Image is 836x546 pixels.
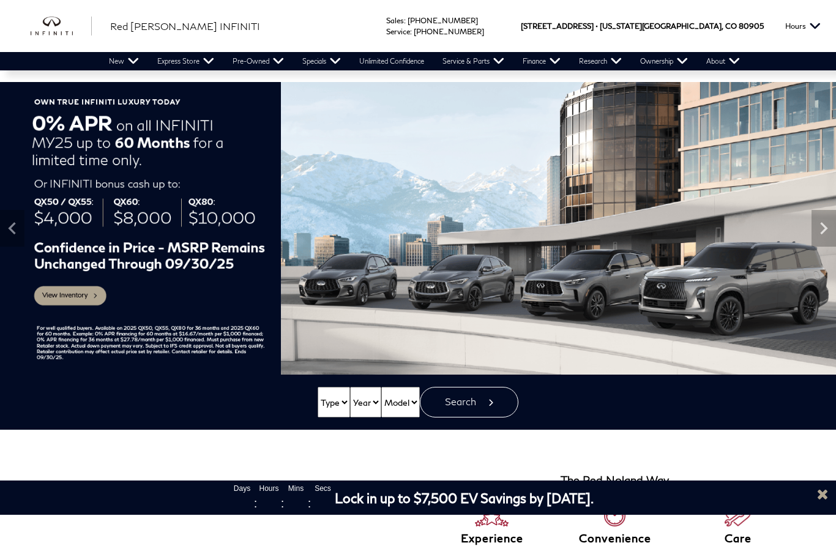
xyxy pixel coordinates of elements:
a: Research [570,52,631,70]
a: [STREET_ADDRESS] • [US_STATE][GEOGRAPHIC_DATA], CO 80905 [521,21,764,31]
a: New [100,52,148,70]
select: Vehicle Type [318,387,350,417]
h6: Experience [430,533,553,545]
h6: Care [676,533,799,545]
span: Mins [285,483,308,494]
span: Days [231,483,254,494]
h3: The Red Noland Way [561,474,669,487]
select: Vehicle Model [381,387,420,417]
a: Unlimited Confidence [350,52,433,70]
a: Red [PERSON_NAME] INFINITI [110,19,260,34]
span: Hours [258,483,281,494]
select: Vehicle Year [350,387,381,417]
a: infiniti [31,17,92,36]
a: [PHONE_NUMBER] [408,16,478,25]
span: : [308,494,312,512]
a: Finance [513,52,570,70]
a: Specials [293,52,350,70]
a: [PHONE_NUMBER] [414,27,484,36]
span: : [404,16,406,25]
span: : [410,27,412,36]
a: About [697,52,749,70]
a: Pre-Owned [223,52,293,70]
nav: Main Navigation [100,52,749,70]
span: Secs [312,483,335,494]
span: Service [386,27,410,36]
a: Ownership [631,52,697,70]
a: Express Store [148,52,223,70]
a: Service & Parts [433,52,513,70]
button: Search [420,387,518,417]
h6: Convenience [553,533,676,545]
span: Lock in up to $7,500 EV Savings by [DATE]. [335,490,594,506]
span: : [254,494,258,512]
span: Sales [386,16,404,25]
span: : [281,494,285,512]
span: Red [PERSON_NAME] INFINITI [110,20,260,32]
a: Close [815,487,830,501]
img: INFINITI [31,17,92,36]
